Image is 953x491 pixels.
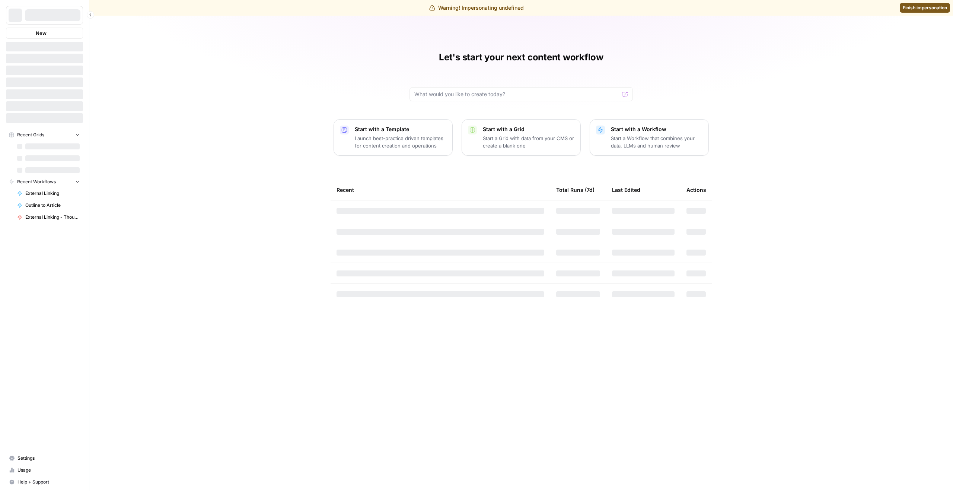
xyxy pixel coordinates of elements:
[6,176,83,187] button: Recent Workflows
[429,4,524,12] div: Warning! Impersonating undefined
[337,180,544,200] div: Recent
[483,134,574,149] p: Start a Grid with data from your CMS or create a blank one
[6,452,83,464] a: Settings
[17,455,80,462] span: Settings
[903,4,947,11] span: Finish impersonation
[483,126,574,133] p: Start with a Grid
[334,119,453,156] button: Start with a TemplateLaunch best-practice driven templates for content creation and operations
[6,129,83,140] button: Recent Grids
[17,479,80,485] span: Help + Support
[6,476,83,488] button: Help + Support
[17,132,44,138] span: Recent Grids
[355,134,446,149] p: Launch best-practice driven templates for content creation and operations
[14,187,83,199] a: External Linking
[25,214,80,221] span: External Linking - Thought Leadership
[462,119,581,156] button: Start with a GridStart a Grid with data from your CMS or create a blank one
[355,126,446,133] p: Start with a Template
[17,178,56,185] span: Recent Workflows
[6,464,83,476] a: Usage
[6,28,83,39] button: New
[439,51,603,63] h1: Let's start your next content workflow
[590,119,709,156] button: Start with a WorkflowStart a Workflow that combines your data, LLMs and human review
[25,190,80,197] span: External Linking
[25,202,80,209] span: Outline to Article
[14,199,83,211] a: Outline to Article
[14,211,83,223] a: External Linking - Thought Leadership
[611,126,702,133] p: Start with a Workflow
[414,91,619,98] input: What would you like to create today?
[612,180,640,200] div: Last Edited
[900,3,950,13] a: Finish impersonation
[17,467,80,473] span: Usage
[556,180,595,200] div: Total Runs (7d)
[36,29,47,37] span: New
[686,180,706,200] div: Actions
[611,134,702,149] p: Start a Workflow that combines your data, LLMs and human review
